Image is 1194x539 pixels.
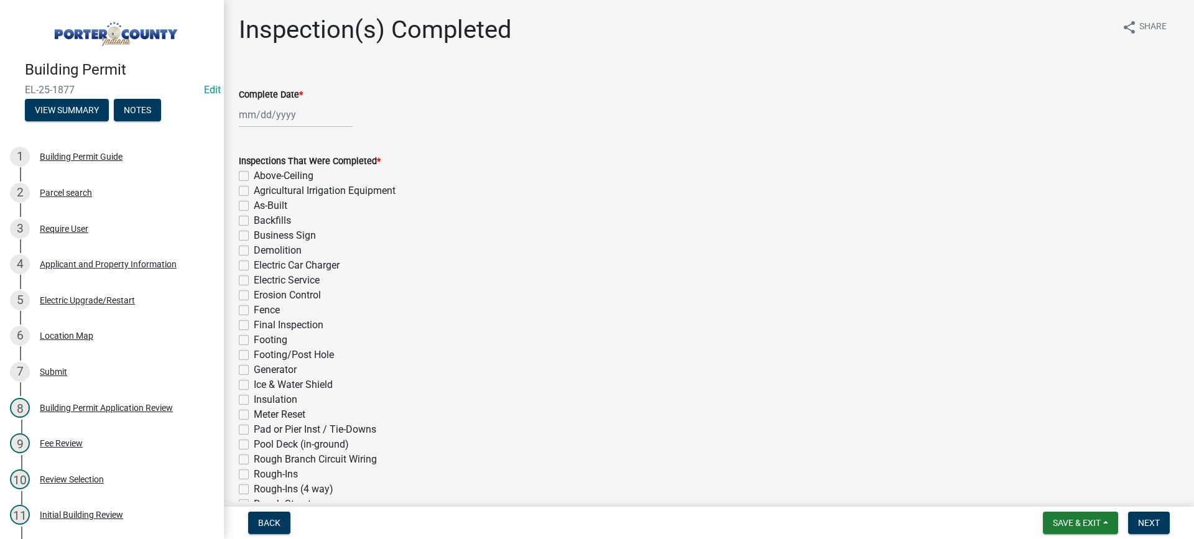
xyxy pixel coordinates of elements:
div: 8 [10,398,30,418]
label: Ice & Water Shield [254,377,333,392]
div: Applicant and Property Information [40,260,177,269]
div: 4 [10,254,30,274]
div: Electric Upgrade/Restart [40,296,135,305]
div: Location Map [40,331,93,340]
div: 7 [10,362,30,382]
span: Share [1139,20,1167,35]
label: Above-Ceiling [254,168,313,183]
label: Fence [254,303,280,318]
input: mm/dd/yyyy [239,102,353,127]
button: Save & Exit [1043,512,1118,534]
div: Building Permit Application Review [40,403,173,412]
label: Final Inspection [254,318,323,333]
div: 9 [10,433,30,453]
div: 5 [10,290,30,310]
label: Rough Structure [254,497,325,512]
wm-modal-confirm: Summary [25,106,109,116]
label: Rough-Ins [254,467,298,482]
div: Initial Building Review [40,510,123,519]
label: Pad or Pier Inst / Tie-Downs [254,422,376,437]
label: Agricultural Irrigation Equipment [254,183,396,198]
span: Back [258,518,280,528]
label: Erosion Control [254,288,321,303]
button: Back [248,512,290,534]
div: 3 [10,219,30,239]
div: 1 [10,147,30,167]
h4: Building Permit [25,61,214,79]
button: shareShare [1112,15,1177,39]
button: Notes [114,99,161,121]
span: EL-25-1877 [25,84,199,96]
label: Insulation [254,392,297,407]
div: Building Permit Guide [40,152,123,161]
label: As-Built [254,198,287,213]
wm-modal-confirm: Edit Application Number [204,84,221,96]
a: Edit [204,84,221,96]
label: Meter Reset [254,407,305,422]
div: Submit [40,367,67,376]
div: Require User [40,224,88,233]
label: Pool Deck (in-ground) [254,437,349,452]
h1: Inspection(s) Completed [239,15,512,45]
img: Porter County, Indiana [25,13,204,48]
div: Parcel search [40,188,92,197]
label: Generator [254,362,297,377]
label: Rough-Ins (4 way) [254,482,333,497]
label: Electric Service [254,273,320,288]
div: 11 [10,505,30,525]
button: Next [1128,512,1170,534]
label: Business Sign [254,228,316,243]
span: Save & Exit [1053,518,1101,528]
label: Complete Date [239,91,303,99]
div: Fee Review [40,439,83,448]
label: Footing/Post Hole [254,348,334,362]
label: Rough Branch Circuit Wiring [254,452,377,467]
label: Footing [254,333,287,348]
span: Next [1138,518,1160,528]
label: Inspections That Were Completed [239,157,381,166]
div: 6 [10,326,30,346]
label: Backfills [254,213,291,228]
div: 2 [10,183,30,203]
i: share [1122,20,1137,35]
wm-modal-confirm: Notes [114,106,161,116]
div: Review Selection [40,475,104,484]
button: View Summary [25,99,109,121]
div: 10 [10,469,30,489]
label: Demolition [254,243,302,258]
label: Electric Car Charger [254,258,340,273]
